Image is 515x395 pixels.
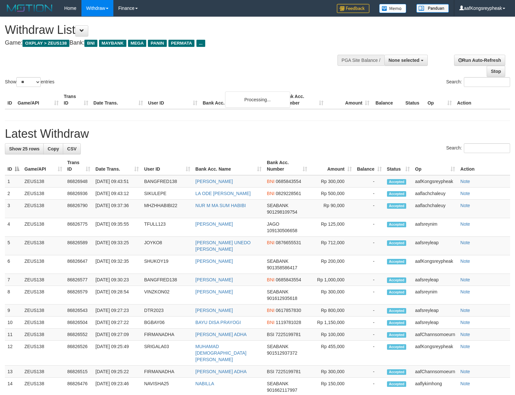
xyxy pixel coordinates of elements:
[267,332,274,337] span: BSI
[387,308,407,314] span: Accepted
[5,274,22,286] td: 7
[22,255,65,274] td: ZEUS138
[412,317,458,329] td: aafsreyleap
[310,237,354,255] td: Rp 712,000
[264,157,309,175] th: Bank Acc. Number: activate to sort column ascending
[22,200,65,218] td: ZEUS138
[5,3,54,13] img: MOTION_logo.png
[141,329,193,341] td: FIRMANADHA
[195,344,247,362] a: MUHAMAD [DEMOGRAPHIC_DATA][PERSON_NAME]
[310,200,354,218] td: Rp 90,000
[267,179,274,184] span: BNI
[354,304,384,317] td: -
[22,341,65,366] td: ZEUS138
[22,218,65,237] td: ZEUS138
[267,308,274,313] span: BNI
[195,381,214,386] a: NABILLA
[354,157,384,175] th: Balance: activate to sort column ascending
[354,317,384,329] td: -
[276,179,301,184] span: Copy 0685843554 to clipboard
[310,341,354,366] td: Rp 455,000
[267,320,274,325] span: BNI
[412,366,458,378] td: aafChannsomoeurn
[195,191,251,196] a: LA ODE [PERSON_NAME]
[65,218,93,237] td: 86826775
[460,277,470,282] a: Note
[65,200,93,218] td: 86826790
[5,286,22,304] td: 8
[412,341,458,366] td: aafKongsreypheak
[65,255,93,274] td: 86826647
[43,143,63,154] a: Copy
[354,200,384,218] td: -
[5,255,22,274] td: 6
[5,317,22,329] td: 10
[458,157,510,175] th: Action
[412,175,458,188] td: aafKongsreypheak
[354,218,384,237] td: -
[141,317,193,329] td: BGBAY06
[354,188,384,200] td: -
[65,188,93,200] td: 86826936
[48,146,59,151] span: Copy
[310,255,354,274] td: Rp 200,000
[168,40,195,47] span: PERMATA
[387,289,407,295] span: Accepted
[276,332,301,337] span: Copy 7225199781 to clipboard
[276,308,301,313] span: Copy 0617857830 to clipboard
[91,91,146,109] th: Date Trans.
[22,317,65,329] td: ZEUS138
[446,143,510,153] label: Search:
[387,191,407,197] span: Accepted
[65,317,93,329] td: 86826504
[337,4,369,13] img: Feedback.jpg
[5,218,22,237] td: 4
[387,332,407,338] span: Accepted
[460,191,470,196] a: Note
[141,157,193,175] th: User ID: activate to sort column ascending
[65,286,93,304] td: 86826579
[65,157,93,175] th: Trans ID: activate to sort column ascending
[5,127,510,140] h1: Latest Withdraw
[354,175,384,188] td: -
[310,286,354,304] td: Rp 300,000
[93,317,141,329] td: [DATE] 09:27:22
[196,40,205,47] span: ...
[141,341,193,366] td: SRIGALA03
[16,77,41,87] select: Showentries
[460,179,470,184] a: Note
[379,4,407,13] img: Button%20Memo.svg
[387,259,407,264] span: Accepted
[389,58,420,63] span: None selected
[460,332,470,337] a: Note
[403,91,425,109] th: Status
[267,277,274,282] span: BNI
[384,157,413,175] th: Status: activate to sort column ascending
[276,240,301,245] span: Copy 0876655531 to clipboard
[310,366,354,378] td: Rp 300,000
[93,274,141,286] td: [DATE] 09:30:23
[267,228,297,233] span: Copy 109130506658 to clipboard
[387,381,407,387] span: Accepted
[5,304,22,317] td: 9
[22,40,69,47] span: OXPLAY > ZEUS138
[195,179,233,184] a: [PERSON_NAME]
[267,381,288,386] span: SEABANK
[276,320,301,325] span: Copy 1119781028 to clipboard
[460,320,470,325] a: Note
[267,209,297,215] span: Copy 901298109754 to clipboard
[416,4,449,13] img: panduan.png
[93,237,141,255] td: [DATE] 09:33:25
[93,341,141,366] td: [DATE] 09:25:49
[5,157,22,175] th: ID: activate to sort column descending
[15,91,61,109] th: Game/API
[412,286,458,304] td: aafsreynim
[67,146,77,151] span: CSV
[195,259,233,264] a: [PERSON_NAME]
[65,175,93,188] td: 86826948
[310,188,354,200] td: Rp 500,000
[9,146,39,151] span: Show 25 rows
[65,366,93,378] td: 86826515
[310,218,354,237] td: Rp 125,000
[141,274,193,286] td: BANGFRED138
